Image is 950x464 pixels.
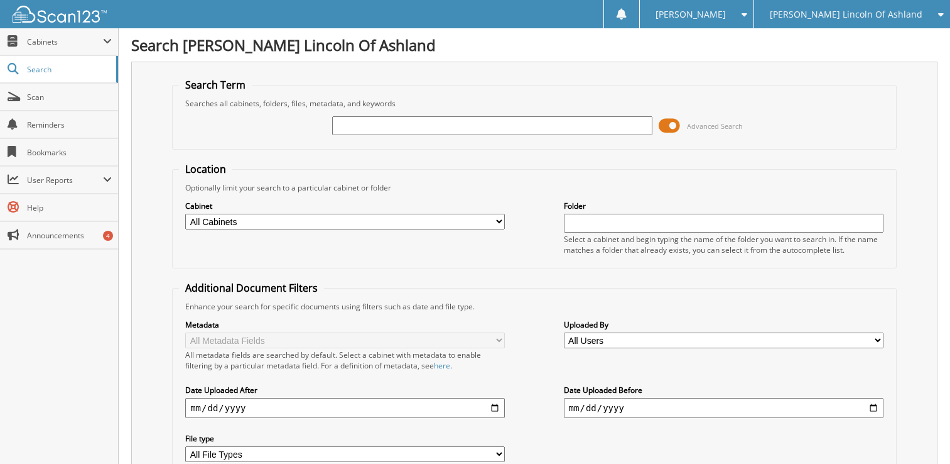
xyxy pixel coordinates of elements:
[687,121,743,131] span: Advanced Search
[27,230,112,241] span: Announcements
[564,234,883,255] div: Select a cabinet and begin typing the name of the folder you want to search in. If the name match...
[13,6,107,23] img: scan123-logo-white.svg
[131,35,937,55] h1: Search [PERSON_NAME] Lincoln Of Ashland
[27,147,112,158] span: Bookmarks
[564,398,883,418] input: end
[770,11,922,18] span: [PERSON_NAME] Lincoln Of Ashland
[179,182,890,193] div: Optionally limit your search to a particular cabinet or folder
[185,319,505,330] label: Metadata
[103,231,113,241] div: 4
[185,398,505,418] input: start
[185,385,505,395] label: Date Uploaded After
[27,64,110,75] span: Search
[27,175,103,185] span: User Reports
[185,201,505,211] label: Cabinet
[434,360,450,371] a: here
[179,162,232,176] legend: Location
[564,319,883,330] label: Uploaded By
[185,433,505,444] label: File type
[179,78,252,92] legend: Search Term
[185,350,505,371] div: All metadata fields are searched by default. Select a cabinet with metadata to enable filtering b...
[27,119,112,130] span: Reminders
[179,301,890,312] div: Enhance your search for specific documents using filters such as date and file type.
[27,92,112,102] span: Scan
[887,404,950,464] iframe: Chat Widget
[179,98,890,109] div: Searches all cabinets, folders, files, metadata, and keywords
[27,202,112,213] span: Help
[564,385,883,395] label: Date Uploaded Before
[179,281,324,295] legend: Additional Document Filters
[656,11,726,18] span: [PERSON_NAME]
[564,201,883,211] label: Folder
[27,36,103,47] span: Cabinets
